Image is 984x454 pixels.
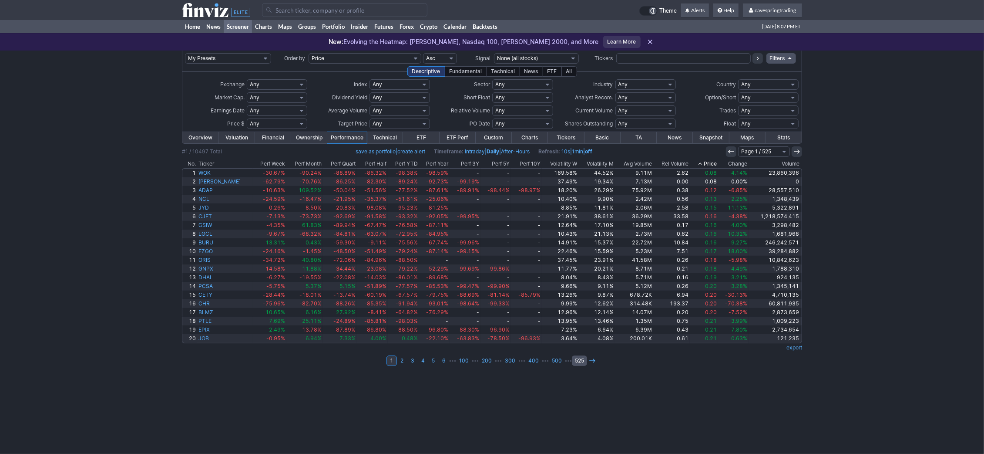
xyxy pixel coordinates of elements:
a: 0.08 [690,169,718,177]
span: -93.32% [396,213,418,220]
a: Forex [396,20,417,33]
span: 4.14% [731,169,747,176]
a: 8.85% [542,203,578,212]
span: -10.63% [263,187,285,193]
span: Theme [659,6,677,16]
a: Learn More [603,36,641,48]
a: 10.84 [653,238,690,247]
span: -6.85% [729,187,747,193]
a: - [450,169,480,177]
span: -84.95% [426,230,448,237]
a: -35.37% [357,195,388,203]
a: -98.59% [419,169,450,177]
a: NCL [197,195,253,203]
span: -8.50% [303,204,322,211]
a: 37.49% [542,177,578,186]
span: | [356,147,425,156]
a: -89.94% [323,221,357,230]
a: - [480,230,511,238]
a: 0.43% [286,238,323,247]
a: - [511,203,542,212]
span: 0.08 [705,169,717,176]
a: -99.19% [450,177,480,186]
a: Ownership [291,132,327,143]
a: 61.83% [286,221,323,230]
span: -7.13% [266,213,285,220]
a: 21.13% [578,230,615,238]
a: 9.11M [615,169,653,177]
a: 5,322,891 [749,203,802,212]
a: -89.24% [388,177,419,186]
a: 0.00% [718,177,749,186]
span: -25.06% [426,196,448,202]
a: - [480,212,511,221]
a: Custom [476,132,512,143]
a: -84.81% [323,230,357,238]
a: 0 [749,177,802,186]
a: 2.58 [653,203,690,212]
a: BURU [197,238,253,247]
a: -76.58% [388,221,419,230]
a: -86.32% [357,169,388,177]
span: -24.59% [263,196,285,202]
a: -98.44% [480,186,511,195]
span: 11.13% [728,204,747,211]
a: -51.56% [357,186,388,195]
a: -48.50% [323,247,357,256]
a: save as portfolio [356,148,396,155]
a: 13.31% [252,238,286,247]
span: -76.58% [396,222,418,228]
a: -92.73% [419,177,450,186]
span: -51.56% [364,187,386,193]
a: 0.56 [653,195,690,203]
span: -4.38% [729,213,747,220]
a: Valuation [218,132,255,143]
span: -9.67% [266,230,285,237]
a: -89.91% [450,186,480,195]
span: -70.76% [299,178,322,185]
a: 2.06M [615,203,653,212]
a: 0.00 [653,177,690,186]
span: -35.37% [364,196,386,202]
a: off [585,148,592,155]
a: -98.38% [388,169,419,177]
span: -59.30% [333,239,356,246]
a: -67.47% [357,221,388,230]
a: -8.50% [286,203,323,212]
span: -82.30% [364,178,386,185]
a: 26.29% [578,186,615,195]
div: ETF [543,66,562,77]
a: Overview [182,132,218,143]
a: Daily [487,148,499,155]
span: -62.79% [263,178,285,185]
a: ADAP [197,186,253,195]
a: Filters [766,53,796,64]
input: Search [262,3,427,17]
a: 18.20% [542,186,578,195]
a: 169.58% [542,169,578,177]
a: 0.62 [653,230,690,238]
span: -98.59% [426,169,448,176]
a: - [450,195,480,203]
a: -98.08% [357,203,388,212]
a: WOK [197,169,253,177]
a: -63.07% [357,230,388,238]
a: 9.90% [578,195,615,203]
span: -75.56% [396,239,418,246]
a: -62.79% [252,177,286,186]
a: GSIW [197,221,253,230]
a: -92.69% [323,212,357,221]
a: 10 [182,247,197,256]
a: -30.67% [252,169,286,177]
a: -10.63% [252,186,286,195]
a: cavespringtrading [743,3,802,17]
span: -86.25% [333,178,356,185]
span: -89.24% [396,178,418,185]
span: -99.96% [457,239,479,246]
span: 109.52% [299,187,322,193]
a: - [511,177,542,186]
a: -21.95% [323,195,357,203]
a: -99.95% [450,212,480,221]
span: -68.32% [299,230,322,237]
span: -50.04% [333,187,356,193]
